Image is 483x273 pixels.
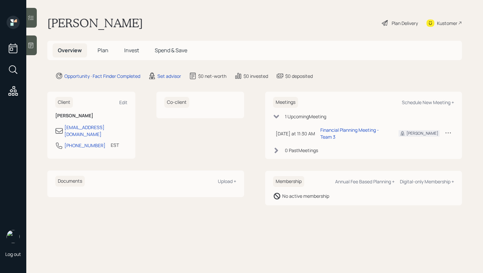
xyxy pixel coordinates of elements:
div: Schedule New Meeting + [402,99,454,105]
h6: Membership [273,176,304,187]
div: Plan Delivery [392,20,418,27]
div: Opportunity · Fact Finder Completed [64,73,140,80]
div: EST [111,142,119,148]
div: Financial Planning Meeting - Team 3 [320,126,388,140]
div: [PHONE_NUMBER] [64,142,105,149]
h6: Client [55,97,73,108]
div: 0 Past Meeting s [285,147,318,154]
div: Digital-only Membership + [400,178,454,185]
div: No active membership [282,193,329,199]
div: Log out [5,251,21,257]
div: [DATE] at 11:30 AM [276,130,315,137]
div: Kustomer [437,20,457,27]
span: Invest [124,47,139,54]
span: Plan [98,47,108,54]
h6: Documents [55,176,85,187]
div: Annual Fee Based Planning + [335,178,395,185]
img: retirable_logo.png [7,230,20,243]
div: [EMAIL_ADDRESS][DOMAIN_NAME] [64,124,127,138]
div: $0 deposited [285,73,313,80]
div: Edit [119,99,127,105]
h6: [PERSON_NAME] [55,113,127,119]
div: [PERSON_NAME] [406,130,438,136]
h6: Co-client [164,97,189,108]
h1: [PERSON_NAME] [47,16,143,30]
span: Spend & Save [155,47,187,54]
div: $0 net-worth [198,73,226,80]
h6: Meetings [273,97,298,108]
div: Upload + [218,178,236,184]
div: 1 Upcoming Meeting [285,113,326,120]
div: $0 invested [243,73,268,80]
div: Set advisor [157,73,181,80]
span: Overview [58,47,82,54]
